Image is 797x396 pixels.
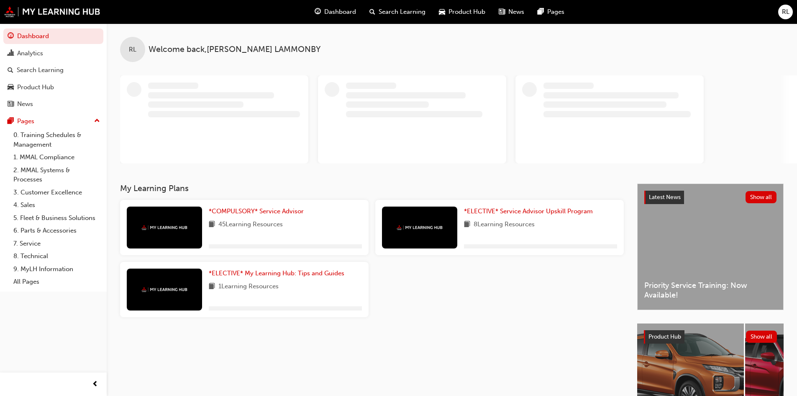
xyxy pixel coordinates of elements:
[10,199,103,212] a: 4. Sales
[397,225,443,230] img: mmal
[17,83,54,92] div: Product Hub
[3,46,103,61] a: Analytics
[464,220,470,230] span: book-icon
[649,194,681,201] span: Latest News
[315,7,321,17] span: guage-icon
[8,33,14,40] span: guage-icon
[746,191,777,203] button: Show all
[782,7,789,17] span: RL
[3,28,103,44] a: Dashboard
[10,151,103,164] a: 1. MMAL Compliance
[379,7,425,17] span: Search Learning
[209,269,348,278] a: *ELECTIVE* My Learning Hub: Tips and Guides
[308,3,363,21] a: guage-iconDashboard
[644,281,776,300] span: Priority Service Training: Now Available!
[17,49,43,58] div: Analytics
[3,96,103,112] a: News
[474,220,535,230] span: 8 Learning Resources
[8,118,14,125] span: pages-icon
[141,287,187,292] img: mmal
[10,212,103,225] a: 5. Fleet & Business Solutions
[17,99,33,109] div: News
[10,186,103,199] a: 3. Customer Excellence
[94,116,100,127] span: up-icon
[141,225,187,230] img: mmal
[10,250,103,263] a: 8. Technical
[209,207,307,216] a: *COMPULSORY* Service Advisor
[439,7,445,17] span: car-icon
[149,45,320,54] span: Welcome back , [PERSON_NAME] LAMMONBY
[508,7,524,17] span: News
[3,114,103,129] button: Pages
[209,282,215,292] span: book-icon
[547,7,564,17] span: Pages
[648,333,681,340] span: Product Hub
[499,7,505,17] span: news-icon
[92,379,98,390] span: prev-icon
[637,184,784,310] a: Latest NewsShow allPriority Service Training: Now Available!
[464,207,596,216] a: *ELECTIVE* Service Advisor Upskill Program
[3,27,103,114] button: DashboardAnalyticsSearch LearningProduct HubNews
[17,116,34,126] div: Pages
[218,220,283,230] span: 45 Learning Resources
[324,7,356,17] span: Dashboard
[10,164,103,186] a: 2. MMAL Systems & Processes
[10,129,103,151] a: 0. Training Schedules & Management
[10,275,103,288] a: All Pages
[209,207,304,215] span: *COMPULSORY* Service Advisor
[369,7,375,17] span: search-icon
[531,3,571,21] a: pages-iconPages
[4,6,100,17] img: mmal
[448,7,485,17] span: Product Hub
[746,331,777,343] button: Show all
[10,224,103,237] a: 6. Parts & Accessories
[10,237,103,250] a: 7. Service
[8,67,13,74] span: search-icon
[644,330,777,344] a: Product HubShow all
[778,5,793,19] button: RL
[8,50,14,57] span: chart-icon
[8,101,14,108] span: news-icon
[8,84,14,91] span: car-icon
[432,3,492,21] a: car-iconProduct Hub
[538,7,544,17] span: pages-icon
[3,80,103,95] a: Product Hub
[464,207,593,215] span: *ELECTIVE* Service Advisor Upskill Program
[120,184,624,193] h3: My Learning Plans
[363,3,432,21] a: search-iconSearch Learning
[17,65,64,75] div: Search Learning
[129,45,136,54] span: RL
[644,191,776,204] a: Latest NewsShow all
[209,269,344,277] span: *ELECTIVE* My Learning Hub: Tips and Guides
[218,282,279,292] span: 1 Learning Resources
[3,62,103,78] a: Search Learning
[209,220,215,230] span: book-icon
[492,3,531,21] a: news-iconNews
[10,263,103,276] a: 9. MyLH Information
